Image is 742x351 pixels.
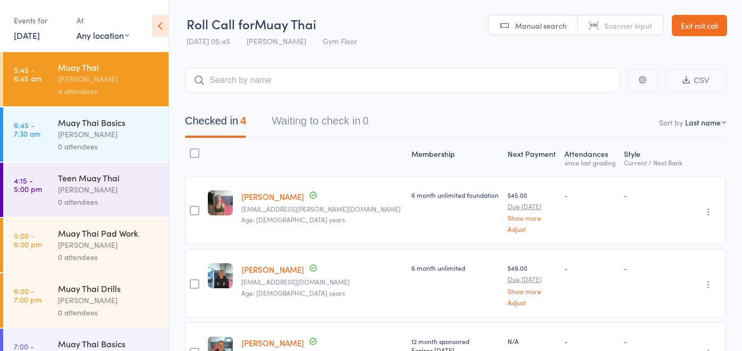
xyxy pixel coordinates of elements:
div: - [564,337,615,346]
div: Muay Thai Pad Work [58,227,159,239]
a: Show more [508,214,556,221]
div: 0 attendees [58,306,159,319]
span: Age: [DEMOGRAPHIC_DATA] years [241,215,345,224]
div: Membership [407,143,503,171]
a: [PERSON_NAME] [241,264,304,275]
div: 4 [240,115,246,127]
div: At [77,12,129,29]
div: - [624,263,682,272]
div: since last grading [564,159,615,166]
div: Last name [685,117,721,128]
span: Roll Call for [187,15,255,32]
div: [PERSON_NAME] [58,239,159,251]
div: Muay Thai Basics [58,116,159,128]
a: 4:15 -5:00 pmTeen Muay Thai[PERSON_NAME]0 attendees [3,163,168,217]
a: Adjust [508,299,556,306]
div: - [564,263,615,272]
span: Gym Floor [323,36,357,46]
a: Exit roll call [672,15,727,36]
button: Waiting to check in0 [272,110,368,138]
div: Current / Next Rank [624,159,682,166]
div: 0 [362,115,368,127]
small: Due [DATE] [508,203,556,210]
time: 6:45 - 7:30 am [14,121,40,138]
a: 5:00 -6:00 pmMuay Thai Pad Work[PERSON_NAME]0 attendees [3,218,168,272]
div: $45.00 [508,190,556,232]
time: 5:00 - 6:00 pm [14,231,42,248]
label: Sort by [659,117,683,128]
div: Muay Thai Drills [58,282,159,294]
a: 5:45 -6:45 amMuay Thai[PERSON_NAME]4 attendees [3,52,168,106]
div: Events for [14,12,66,29]
small: liamhanna336@gmail.com [241,278,403,286]
span: [PERSON_NAME] [247,36,306,46]
div: - [624,190,682,199]
a: Adjust [508,225,556,232]
div: 0 attendees [58,196,159,208]
div: Style [620,143,687,171]
div: Next Payment [503,143,560,171]
div: Muay Thai [58,61,159,73]
div: 0 attendees [58,140,159,153]
img: image1717613910.png [208,190,233,215]
div: - [624,337,682,346]
div: Any location [77,29,129,41]
a: [DATE] [14,29,40,41]
div: - [564,190,615,199]
div: 4 attendees [58,85,159,97]
div: [PERSON_NAME] [58,294,159,306]
span: [DATE] 05:45 [187,36,230,46]
img: image1719816894.png [208,263,233,288]
div: N/A [508,337,556,346]
button: CSV [665,69,726,92]
button: Checked in4 [185,110,246,138]
span: Manual search [515,20,567,31]
span: Scanner input [604,20,652,31]
input: Search by name [185,68,620,93]
div: [PERSON_NAME] [58,183,159,196]
div: [PERSON_NAME] [58,73,159,85]
a: [PERSON_NAME] [241,337,304,348]
div: 6 month unlimited [411,263,499,272]
div: 0 attendees [58,251,159,263]
a: Show more [508,288,556,295]
div: Muay Thai Basics [58,338,159,349]
span: Muay Thai [255,15,316,32]
div: Teen Muay Thai [58,172,159,183]
div: Atten­dances [560,143,620,171]
a: [PERSON_NAME] [241,191,304,202]
time: 4:15 - 5:00 pm [14,176,42,193]
div: $49.00 [508,263,556,305]
time: 5:45 - 6:45 am [14,65,41,82]
a: 6:45 -7:30 amMuay Thai Basics[PERSON_NAME]0 attendees [3,107,168,162]
small: andi.follett@hotmail.com [241,205,403,213]
a: 6:00 -7:00 pmMuay Thai Drills[PERSON_NAME]0 attendees [3,273,168,328]
div: [PERSON_NAME] [58,128,159,140]
small: Due [DATE] [508,275,556,283]
span: Age: [DEMOGRAPHIC_DATA] years [241,288,345,297]
time: 6:00 - 7:00 pm [14,287,41,304]
div: 6 month unlimited foundation [411,190,499,199]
